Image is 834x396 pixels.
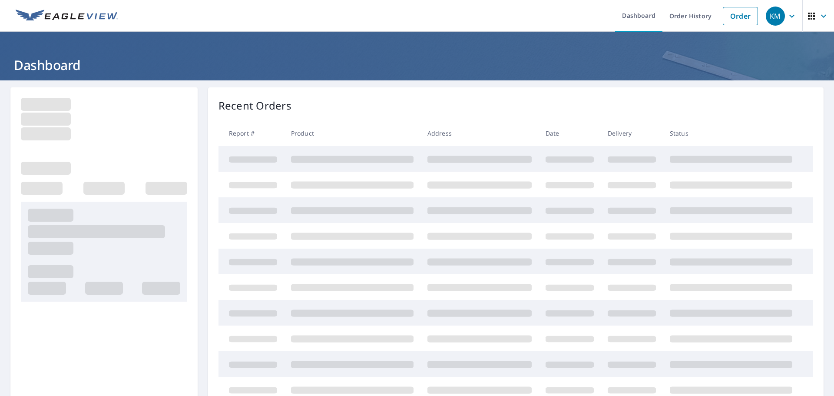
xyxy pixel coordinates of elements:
[16,10,118,23] img: EV Logo
[539,120,601,146] th: Date
[284,120,420,146] th: Product
[766,7,785,26] div: KM
[663,120,799,146] th: Status
[10,56,824,74] h1: Dashboard
[218,98,291,113] p: Recent Orders
[218,120,284,146] th: Report #
[723,7,758,25] a: Order
[420,120,539,146] th: Address
[601,120,663,146] th: Delivery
